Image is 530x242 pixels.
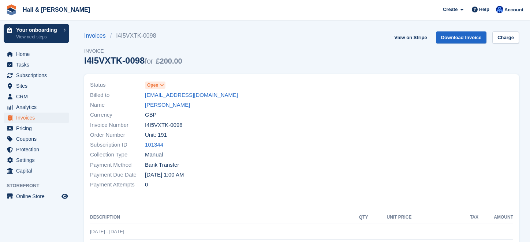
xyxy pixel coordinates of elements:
[147,82,158,88] span: Open
[16,102,60,112] span: Analytics
[145,111,157,119] span: GBP
[7,182,73,189] span: Storefront
[4,102,69,112] a: menu
[145,131,167,139] span: Unit: 191
[4,91,69,102] a: menu
[90,111,145,119] span: Currency
[145,121,183,129] span: I4I5VXTK-0098
[368,212,411,223] th: Unit Price
[16,166,60,176] span: Capital
[90,131,145,139] span: Order Number
[4,70,69,80] a: menu
[145,181,148,189] span: 0
[145,171,184,179] time: 2025-09-02 00:00:00 UTC
[156,57,182,65] span: £200.00
[4,81,69,91] a: menu
[145,141,163,149] a: 101344
[504,6,523,14] span: Account
[478,212,513,223] th: Amount
[4,166,69,176] a: menu
[16,144,60,155] span: Protection
[4,123,69,133] a: menu
[16,134,60,144] span: Coupons
[4,155,69,165] a: menu
[84,48,182,55] span: Invoice
[6,4,17,15] img: stora-icon-8386f47178a22dfd0bd8f6a31ec36ba5ce8667c1dd55bd0f319d3a0aa187defe.svg
[90,151,145,159] span: Collection Type
[412,212,479,223] th: Tax
[90,81,145,89] span: Status
[492,31,519,44] a: Charge
[90,181,145,189] span: Payment Attempts
[16,155,60,165] span: Settings
[16,113,60,123] span: Invoices
[16,123,60,133] span: Pricing
[16,191,60,201] span: Online Store
[145,161,179,169] span: Bank Transfer
[60,192,69,201] a: Preview store
[145,91,238,99] a: [EMAIL_ADDRESS][DOMAIN_NAME]
[84,56,182,65] div: I4I5VXTK-0098
[479,6,489,13] span: Help
[16,91,60,102] span: CRM
[90,91,145,99] span: Billed to
[145,151,163,159] span: Manual
[4,24,69,43] a: Your onboarding View next steps
[90,229,124,234] span: [DATE] - [DATE]
[16,60,60,70] span: Tasks
[20,4,93,16] a: Hall & [PERSON_NAME]
[16,70,60,80] span: Subscriptions
[84,31,182,40] nav: breadcrumbs
[16,34,60,40] p: View next steps
[4,144,69,155] a: menu
[90,101,145,109] span: Name
[145,101,190,109] a: [PERSON_NAME]
[16,49,60,59] span: Home
[145,57,153,65] span: for
[4,113,69,123] a: menu
[90,171,145,179] span: Payment Due Date
[436,31,487,44] a: Download Invoice
[496,6,503,13] img: Claire Banham
[90,212,352,223] th: Description
[16,27,60,33] p: Your onboarding
[443,6,458,13] span: Create
[352,212,368,223] th: QTY
[90,121,145,129] span: Invoice Number
[90,141,145,149] span: Subscription ID
[90,161,145,169] span: Payment Method
[84,31,110,40] a: Invoices
[16,81,60,91] span: Sites
[4,49,69,59] a: menu
[4,191,69,201] a: menu
[145,81,165,89] a: Open
[391,31,430,44] a: View on Stripe
[4,60,69,70] a: menu
[4,134,69,144] a: menu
